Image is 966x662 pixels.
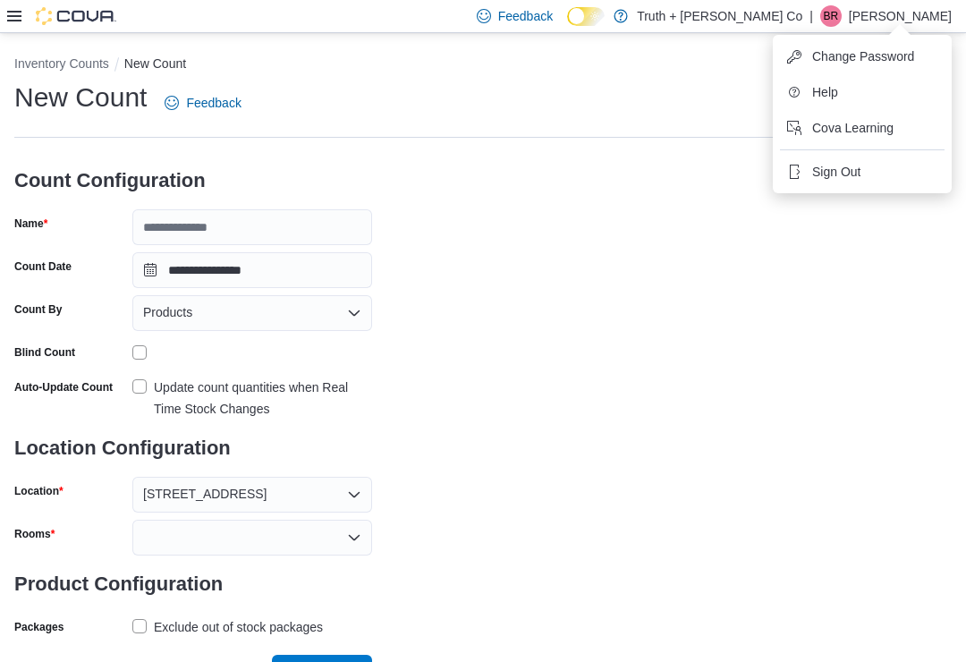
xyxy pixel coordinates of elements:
p: | [809,5,813,27]
span: [STREET_ADDRESS] [143,483,267,505]
div: Exclude out of stock packages [154,616,323,638]
label: Rooms [14,527,55,541]
h3: Product Configuration [14,556,372,613]
label: Auto-Update Count [14,380,113,395]
label: Name [14,216,47,231]
button: Change Password [780,42,945,71]
h3: Count Configuration [14,152,372,209]
button: Open list of options [347,530,361,545]
input: Dark Mode [567,7,605,26]
span: Sign Out [812,163,860,181]
button: Open list of options [347,306,361,320]
span: Feedback [186,94,241,112]
span: Change Password [812,47,914,65]
button: Open list of options [347,488,361,502]
input: Press the down key to open a popover containing a calendar. [132,252,372,288]
button: Sign Out [780,157,945,186]
label: Packages [14,620,64,634]
a: Feedback [157,85,248,121]
button: Help [780,78,945,106]
span: Help [812,83,838,101]
span: BR [824,5,839,27]
img: Cova [36,7,116,25]
label: Count Date [14,259,72,274]
h3: Location Configuration [14,420,372,477]
button: Inventory Counts [14,56,109,71]
p: [PERSON_NAME] [849,5,952,27]
div: Update count quantities when Real Time Stock Changes [154,377,372,420]
span: Cova Learning [812,119,894,137]
h1: New Count [14,80,147,115]
nav: An example of EuiBreadcrumbs [14,55,952,76]
label: Count By [14,302,62,317]
button: New Count [124,56,186,71]
p: Truth + [PERSON_NAME] Co [637,5,802,27]
span: Feedback [498,7,553,25]
label: Location [14,484,64,498]
span: Dark Mode [567,26,568,27]
button: Cova Learning [780,114,945,142]
span: Products [143,301,192,323]
div: Brittnay Rai [820,5,842,27]
div: Blind Count [14,345,75,360]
